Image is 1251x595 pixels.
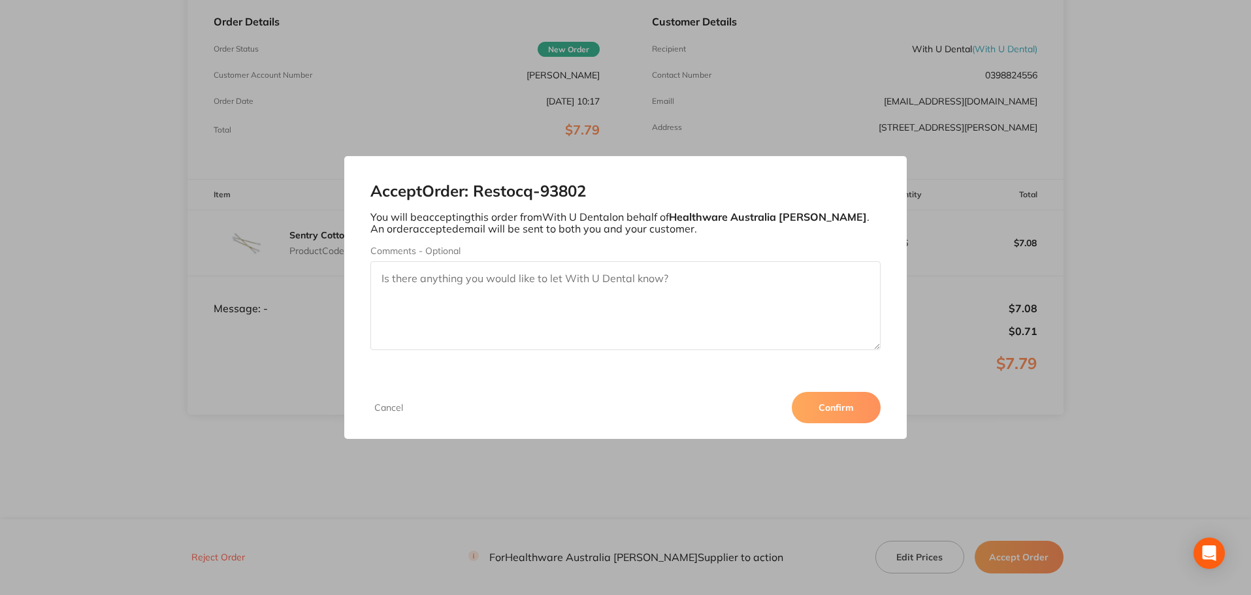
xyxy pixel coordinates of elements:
button: Cancel [370,402,407,413]
div: Open Intercom Messenger [1194,538,1225,569]
b: Healthware Australia [PERSON_NAME] [669,210,867,223]
p: You will be accepting this order from With U Dental on behalf of . An order accepted email will b... [370,211,881,235]
label: Comments - Optional [370,246,881,256]
h2: Accept Order: Restocq- 93802 [370,182,881,201]
button: Confirm [792,392,881,423]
